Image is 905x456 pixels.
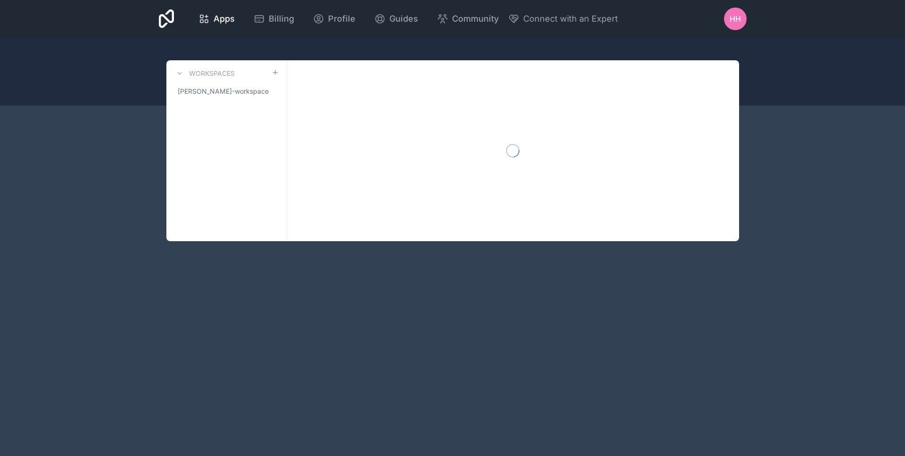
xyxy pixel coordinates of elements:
span: HH [730,13,741,24]
span: Guides [389,12,418,25]
h3: Workspaces [189,69,235,78]
button: Connect with an Expert [508,12,618,25]
span: [PERSON_NAME]-workspace [178,87,269,96]
span: Community [452,12,499,25]
span: Billing [269,12,294,25]
a: Workspaces [174,68,235,79]
a: Community [429,8,506,29]
a: Billing [246,8,302,29]
a: Guides [367,8,426,29]
a: Profile [305,8,363,29]
a: [PERSON_NAME]-workspace [174,83,279,100]
span: Connect with an Expert [523,12,618,25]
a: Apps [191,8,242,29]
span: Profile [328,12,355,25]
span: Apps [214,12,235,25]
